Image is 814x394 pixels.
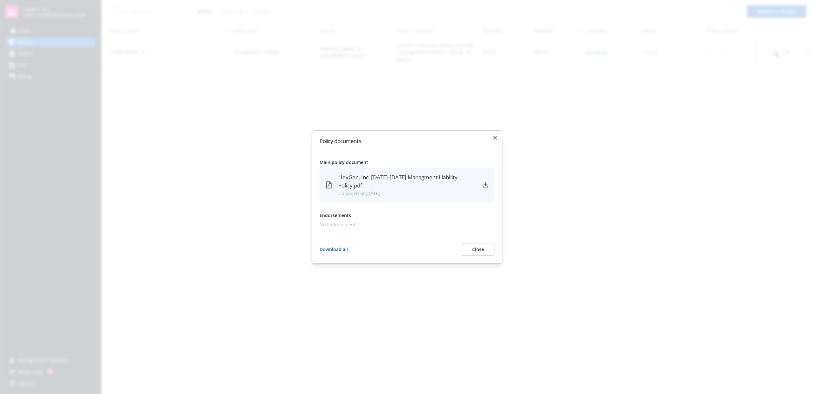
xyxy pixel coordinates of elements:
button: Close [462,243,494,256]
div: Endorsements [320,212,494,219]
button: Download all [320,243,348,256]
div: Main policy document [320,159,494,166]
a: download [482,181,489,189]
div: No endorsements [320,221,492,228]
div: HeyGen, Inc. [DATE]-[DATE] Managment Liability Policy.pdf [338,173,477,190]
h2: Policy documents [320,138,494,144]
div: Uploaded on [DATE] [338,190,477,197]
